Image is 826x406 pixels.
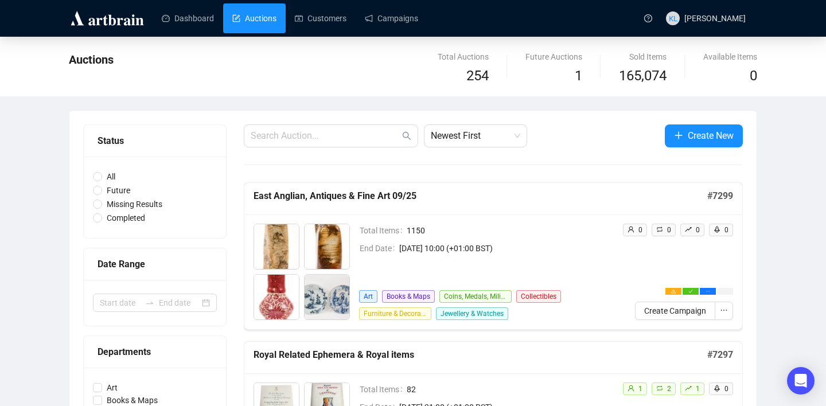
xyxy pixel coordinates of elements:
span: ellipsis [720,306,728,314]
span: rise [685,385,692,392]
span: user [628,226,634,233]
span: 0 [696,226,700,234]
span: plus [674,131,683,140]
div: Open Intercom Messenger [787,367,815,395]
span: Create New [688,128,734,143]
img: 3_1.jpg [254,275,299,319]
div: Status [98,134,212,148]
a: Auctions [232,3,276,33]
span: Books & Maps [382,290,435,303]
span: question-circle [644,14,652,22]
span: rocket [714,226,720,233]
h5: East Anglian, Antiques & Fine Art 09/25 [254,189,707,203]
input: Search Auction... [251,129,400,143]
span: 1 [575,68,582,84]
span: Auctions [69,53,114,67]
span: Art [102,381,122,394]
a: East Anglian, Antiques & Fine Art 09/25#7299Total Items1150End Date[DATE] 10:00 (+01:00 BST)ArtBo... [244,182,743,330]
a: Dashboard [162,3,214,33]
span: KL [668,12,677,24]
span: rise [685,226,692,233]
span: Art [359,290,377,303]
span: End Date [360,242,399,255]
span: 0 [750,68,757,84]
span: warning [671,289,676,294]
div: Departments [98,345,212,359]
span: 0 [667,226,671,234]
div: Total Auctions [438,50,489,63]
input: Start date [100,296,141,309]
span: to [145,298,154,307]
span: 1 [696,385,700,393]
h5: # 7299 [707,189,733,203]
div: Available Items [703,50,757,63]
span: Coins, Medals, Militaria & Banknotes [439,290,512,303]
span: 1150 [407,224,613,237]
span: Total Items [360,383,407,396]
span: [PERSON_NAME] [684,14,746,23]
span: Furniture & Decorative Arts [359,307,431,320]
span: swap-right [145,298,154,307]
img: logo [69,9,146,28]
span: Missing Results [102,198,167,210]
img: 2_1.jpg [305,224,349,269]
span: Create Campaign [644,304,706,317]
span: 2 [667,385,671,393]
span: All [102,170,120,183]
span: retweet [656,226,663,233]
span: retweet [656,385,663,392]
span: Newest First [431,125,520,147]
span: [DATE] 10:00 (+01:00 BST) [399,242,613,255]
span: rocket [714,385,720,392]
button: Create Campaign [635,302,715,320]
img: 1_1.jpg [254,224,299,269]
span: ellipsis [706,289,710,294]
div: Date Range [98,257,212,271]
span: Collectibles [516,290,561,303]
input: End date [159,296,200,309]
h5: Royal Related Ephemera & Royal items [254,348,707,362]
span: search [402,131,411,140]
img: 4_1.jpg [305,275,349,319]
span: Total Items [360,224,407,237]
span: 165,074 [619,65,667,87]
span: check [688,289,693,294]
span: Jewellery & Watches [436,307,508,320]
div: Future Auctions [525,50,582,63]
span: Future [102,184,135,197]
span: 82 [407,383,613,396]
span: 0 [638,226,642,234]
span: 0 [724,226,728,234]
h5: # 7297 [707,348,733,362]
a: Customers [295,3,346,33]
button: Create New [665,124,743,147]
span: user [628,385,634,392]
div: Sold Items [619,50,667,63]
span: 254 [466,68,489,84]
a: Campaigns [365,3,418,33]
span: 0 [724,385,728,393]
span: 1 [638,385,642,393]
span: Completed [102,212,150,224]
